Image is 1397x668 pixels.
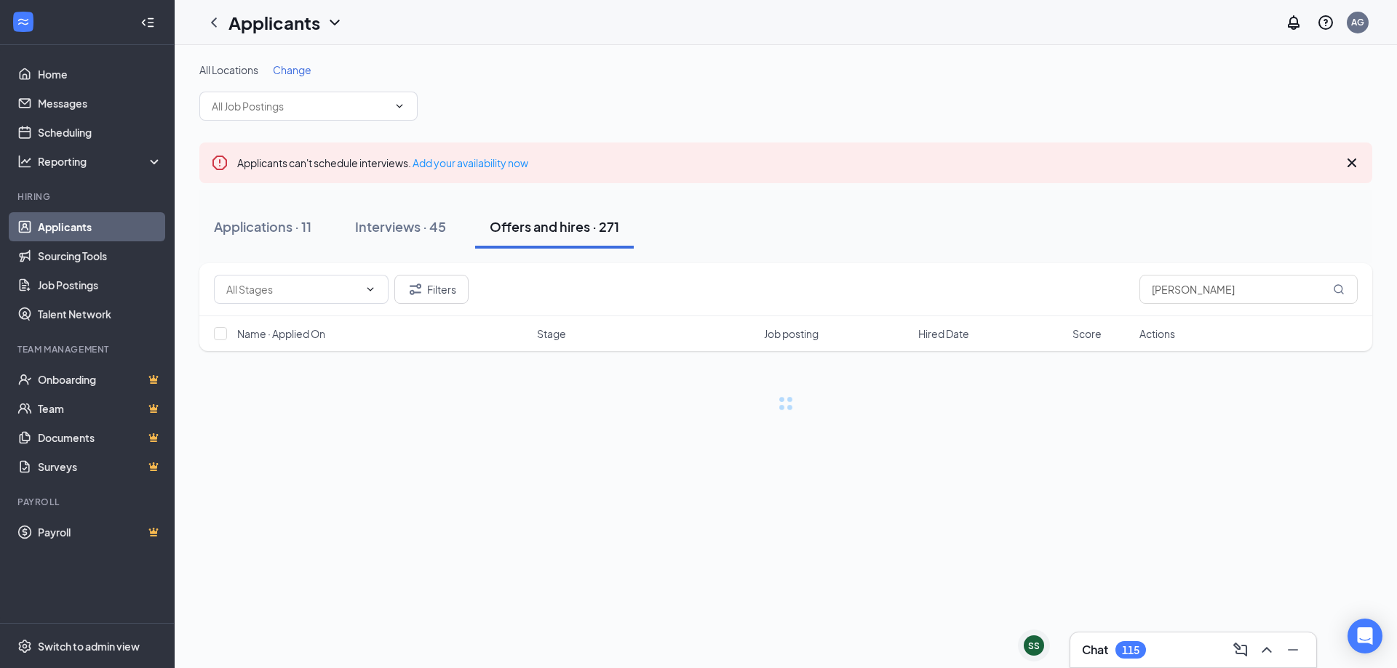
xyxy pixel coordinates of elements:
[199,63,258,76] span: All Locations
[17,154,32,169] svg: Analysis
[918,326,969,341] span: Hired Date
[38,639,140,653] div: Switch to admin view
[1281,638,1305,661] button: Minimize
[140,15,155,30] svg: Collapse
[273,63,311,76] span: Change
[38,154,163,169] div: Reporting
[326,14,343,31] svg: ChevronDown
[38,423,162,452] a: DocumentsCrown
[355,217,446,236] div: Interviews · 45
[1122,644,1139,656] div: 115
[38,212,162,241] a: Applicants
[1285,14,1302,31] svg: Notifications
[1232,641,1249,659] svg: ComposeMessage
[17,639,32,653] svg: Settings
[228,10,320,35] h1: Applicants
[394,100,405,112] svg: ChevronDown
[237,326,325,341] span: Name · Applied On
[1028,640,1040,652] div: SS
[1258,641,1275,659] svg: ChevronUp
[226,281,359,297] input: All Stages
[211,154,228,172] svg: Error
[394,275,469,304] button: Filter Filters
[38,241,162,270] a: Sourcing Tools
[1284,641,1302,659] svg: Minimize
[1255,638,1278,661] button: ChevronUp
[1082,642,1108,658] h3: Chat
[38,452,162,481] a: SurveysCrown
[214,217,311,236] div: Applications · 11
[17,496,159,508] div: Payroll
[17,190,159,203] div: Hiring
[1333,283,1345,295] svg: MagnifyingGlass
[38,89,162,118] a: Messages
[365,283,376,295] svg: ChevronDown
[1072,326,1102,341] span: Score
[16,15,31,29] svg: WorkstreamLogo
[38,365,162,394] a: OnboardingCrown
[764,326,819,341] span: Job posting
[1348,619,1382,653] div: Open Intercom Messenger
[38,518,162,547] a: PayrollCrown
[38,270,162,299] a: Job Postings
[537,326,566,341] span: Stage
[1139,275,1358,304] input: Search in offers and hires
[1229,638,1252,661] button: ComposeMessage
[490,217,619,236] div: Offers and hires · 271
[38,60,162,89] a: Home
[205,14,223,31] svg: ChevronLeft
[1139,326,1175,341] span: Actions
[1351,16,1364,28] div: AG
[1343,154,1361,172] svg: Cross
[212,98,388,114] input: All Job Postings
[407,281,424,298] svg: Filter
[38,299,162,329] a: Talent Network
[17,343,159,355] div: Team Management
[38,394,162,423] a: TeamCrown
[38,118,162,147] a: Scheduling
[413,156,528,169] a: Add your availability now
[1317,14,1334,31] svg: QuestionInfo
[237,156,528,169] span: Applicants can't schedule interviews.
